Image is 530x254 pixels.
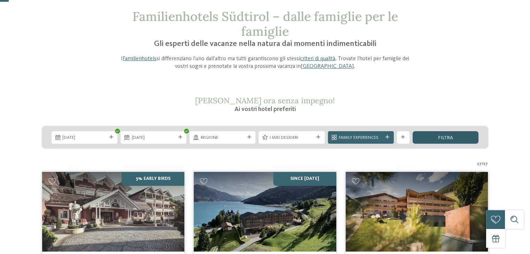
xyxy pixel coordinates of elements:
[132,8,398,39] span: Familienhotels Südtirol – dalle famiglie per le famiglie
[123,56,156,62] a: Familienhotels
[154,40,376,48] span: Gli esperti delle vacanze nella natura dai momenti indimenticabili
[195,95,335,105] span: [PERSON_NAME] ora senza impegno!
[300,56,335,62] a: criteri di qualità
[270,135,314,141] span: I miei desideri
[438,135,453,140] span: filtra
[201,135,245,141] span: Regione
[42,172,184,252] img: Family Spa Grand Hotel Cavallino Bianco ****ˢ
[194,172,336,252] img: Cercate un hotel per famiglie? Qui troverete solo i migliori!
[116,55,414,71] p: I si differenziano l’uno dall’altro ma tutti garantiscono gli stessi . Trovate l’hotel per famigl...
[62,135,106,141] span: [DATE]
[234,106,295,112] span: Ai vostri hotel preferiti
[339,135,383,141] span: Family Experiences
[346,172,488,252] img: Aktiv & Familienhotel Adlernest ****
[132,135,176,141] span: [DATE]
[301,64,354,69] a: [GEOGRAPHIC_DATA]
[477,161,482,167] span: 27
[482,161,483,167] span: /
[483,161,488,167] span: 27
